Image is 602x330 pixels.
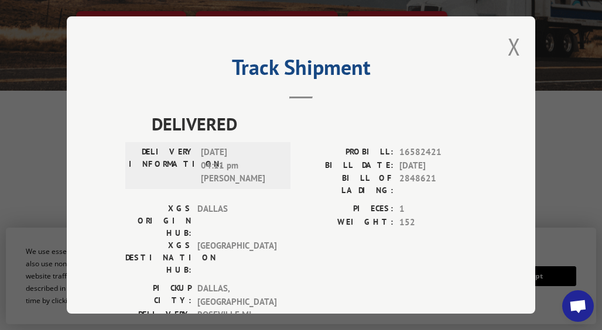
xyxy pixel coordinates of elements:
span: 152 [399,216,477,229]
label: XGS DESTINATION HUB: [125,239,191,276]
span: [DATE] [399,159,477,173]
label: BILL OF LADING: [301,172,394,197]
span: 2848621 [399,172,477,197]
span: 1 [399,202,477,216]
label: WEIGHT: [301,216,394,229]
a: Open chat [562,290,594,322]
label: DELIVERY INFORMATION: [129,146,195,185]
h2: Track Shipment [125,59,477,81]
label: PICKUP CITY: [125,282,191,308]
label: XGS ORIGIN HUB: [125,202,191,239]
span: 16582421 [399,146,477,159]
button: Close modal [508,31,521,62]
span: DALLAS [197,202,276,239]
label: BILL DATE: [301,159,394,173]
span: DELIVERED [152,111,477,137]
span: [DATE] 04:11 pm [PERSON_NAME] [201,146,280,185]
span: [GEOGRAPHIC_DATA] [197,239,276,276]
span: DALLAS , [GEOGRAPHIC_DATA] [197,282,276,308]
label: PIECES: [301,202,394,216]
label: PROBILL: [301,146,394,159]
